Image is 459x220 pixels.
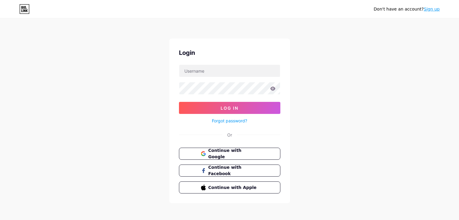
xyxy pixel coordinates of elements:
[179,148,280,160] button: Continue with Google
[179,48,280,57] div: Login
[179,65,280,77] input: Username
[424,7,440,11] a: Sign up
[227,132,232,138] div: Or
[374,6,440,12] div: Don't have an account?
[179,181,280,193] button: Continue with Apple
[179,165,280,177] button: Continue with Facebook
[208,164,258,177] span: Continue with Facebook
[179,102,280,114] button: Log In
[221,105,238,111] span: Log In
[212,118,247,124] a: Forgot password?
[208,184,258,191] span: Continue with Apple
[208,147,258,160] span: Continue with Google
